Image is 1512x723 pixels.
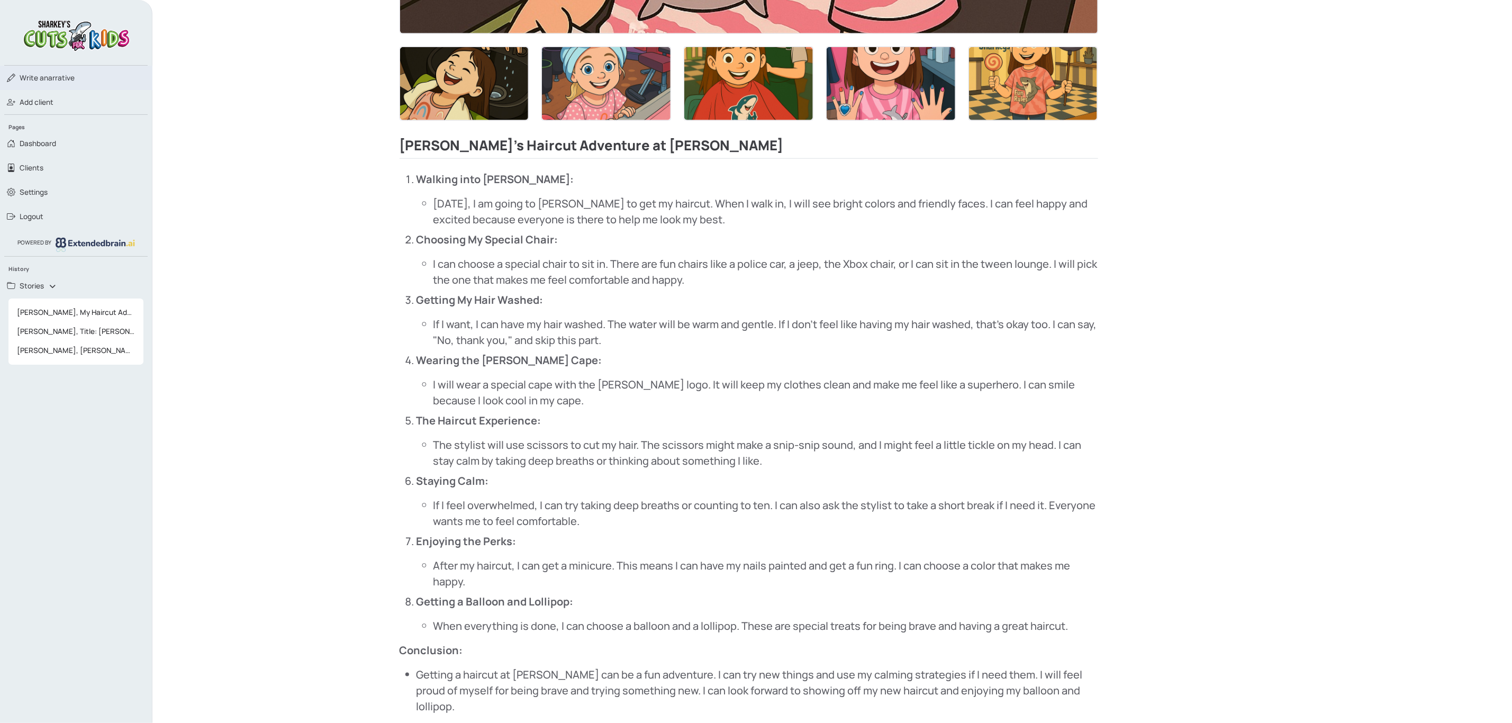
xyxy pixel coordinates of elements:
span: [PERSON_NAME], [PERSON_NAME]'s Social Story: Navigating Noisy Environments and Changes [13,341,139,360]
span: Settings [20,187,48,197]
img: Thumbnail [969,47,1098,120]
li: After my haircut, I can get a minicure. This means I can have my nails painted and get a fun ring... [433,558,1098,590]
span: narrative [20,73,75,83]
li: I will wear a special cape with the [PERSON_NAME] logo. It will keep my clothes clean and make me... [433,377,1098,409]
span: Add client [20,97,53,107]
li: If I feel overwhelmed, I can try taking deep breaths or counting to ten. I can also ask the styli... [433,498,1098,529]
li: The stylist will use scissors to cut my hair. The scissors might make a snip-snip sound, and I mi... [433,437,1098,469]
strong: Getting My Hair Washed: [417,293,544,307]
img: Thumbnail [684,47,813,120]
a: [PERSON_NAME], My Haircut Adventure at [PERSON_NAME] [8,303,143,322]
strong: Enjoying the Perks: [417,534,517,548]
img: logo [21,17,132,52]
span: Logout [20,211,43,222]
strong: Staying Calm: [417,474,489,488]
li: I can choose a special chair to sit in. There are fun chairs like a police car, a jeep, the Xbox ... [433,256,1098,288]
strong: Choosing My Special Chair: [417,232,558,247]
strong: Walking into [PERSON_NAME]: [417,172,574,186]
h2: [PERSON_NAME]'s Haircut Adventure at [PERSON_NAME] [400,138,1098,159]
img: Thumbnail [827,47,955,120]
span: Stories [20,281,44,291]
img: Thumbnail [400,47,529,120]
span: [PERSON_NAME], My Haircut Adventure at [PERSON_NAME] [13,303,139,322]
li: When everything is done, I can choose a balloon and a lollipop. These are special treats for bein... [433,618,1098,634]
strong: Conclusion: [400,643,463,657]
img: logo [56,238,135,251]
a: [PERSON_NAME], [PERSON_NAME]'s Social Story: Navigating Noisy Environments and Changes [8,341,143,360]
span: Clients [20,162,43,173]
img: Thumbnail [542,47,671,120]
strong: The Haircut Experience: [417,413,541,428]
strong: Getting a Balloon and Lollipop: [417,594,574,609]
strong: Wearing the [PERSON_NAME] Cape: [417,353,602,367]
li: Getting a haircut at [PERSON_NAME] can be a fun adventure. I can try new things and use my calmin... [417,667,1098,715]
a: [PERSON_NAME], Title: [PERSON_NAME]'s Calm and Confident Day at School [8,322,143,341]
span: Dashboard [20,138,56,149]
span: Write a [20,73,44,83]
li: If I want, I can have my hair washed. The water will be warm and gentle. If I don't feel like hav... [433,317,1098,348]
li: [DATE], I am going to [PERSON_NAME] to get my haircut. When I walk in, I will see bright colors a... [433,196,1098,228]
span: [PERSON_NAME], Title: [PERSON_NAME]'s Calm and Confident Day at School [13,322,139,341]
